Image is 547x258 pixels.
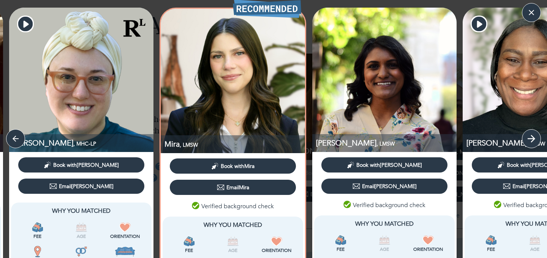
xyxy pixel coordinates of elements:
span: Book with [PERSON_NAME] [53,161,119,169]
img: Fee [485,234,497,246]
p: Why You Matched [17,206,145,215]
p: Fee [320,246,361,253]
img: Age [227,236,239,247]
span: , LMSW [376,140,395,147]
img: Orientation [119,222,131,233]
div: Email [PERSON_NAME] [353,182,417,190]
img: Fee [183,236,195,247]
img: State [32,246,43,257]
img: Fee [335,234,346,246]
p: LMSW [316,138,457,148]
p: Fee [471,246,511,253]
p: Age [61,233,101,240]
p: LMSW [164,139,305,149]
span: Book with Mira [221,163,255,170]
p: MHC-LP [13,138,153,148]
img: Irene Syriac profile [312,8,457,152]
img: Age [529,234,541,246]
img: Mira Fink profile [161,9,305,153]
p: Fee [169,247,209,254]
button: EmailMira [170,180,296,195]
img: Orientation [271,236,282,247]
p: Age [364,246,405,253]
p: Why You Matched [169,220,297,230]
span: , MHC-LP [73,140,96,147]
img: Style [115,246,136,257]
p: Age [212,247,253,254]
p: Orientation [105,233,145,240]
p: Verified background check [343,201,425,210]
button: Book with[PERSON_NAME] [18,157,144,173]
img: Aileen Smith-Valley profile [9,8,153,152]
p: Why You Matched [320,219,449,228]
button: Book with[PERSON_NAME] [321,157,447,173]
button: Book withMira [170,158,296,174]
button: Email[PERSON_NAME] [321,179,447,194]
button: Email[PERSON_NAME] [18,179,144,194]
p: Orientation [408,246,449,253]
img: Age [379,234,390,246]
span: Book with [PERSON_NAME] [356,161,422,169]
div: Email [PERSON_NAME] [49,182,114,190]
div: Email Mira [217,184,249,191]
img: Gender [76,246,87,257]
p: Verified background check [192,202,274,211]
img: Age [76,222,87,233]
span: , LMSW [180,141,198,149]
p: Fee [17,233,58,240]
img: Orientation [422,234,434,246]
img: Fee [32,222,43,233]
p: Orientation [256,247,297,254]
